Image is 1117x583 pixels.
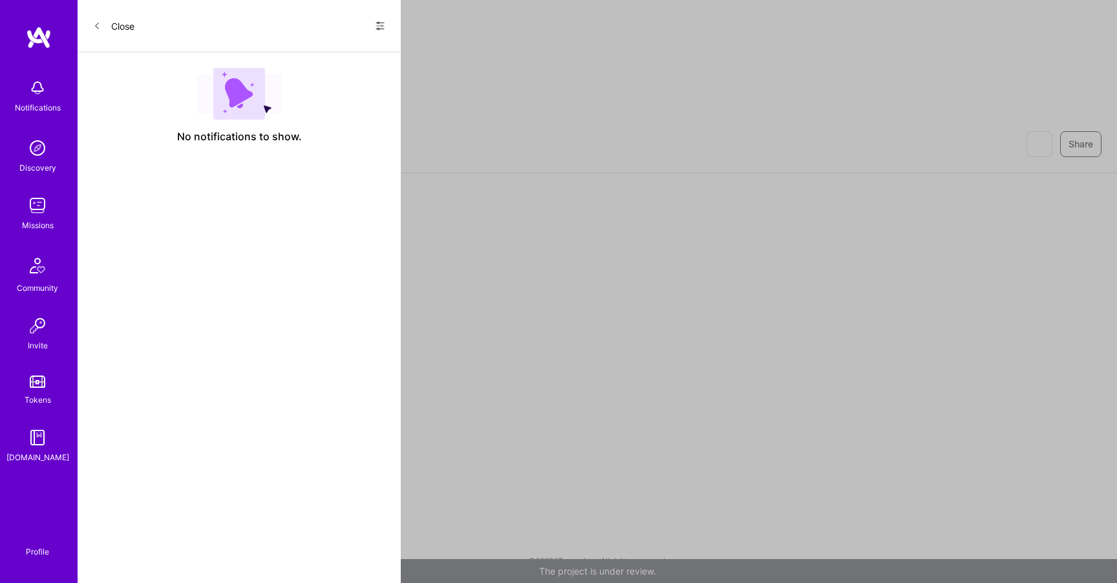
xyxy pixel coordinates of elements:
[93,16,134,36] button: Close
[26,26,52,49] img: logo
[25,193,50,218] img: teamwork
[177,130,302,143] span: No notifications to show.
[22,218,54,232] div: Missions
[19,161,56,175] div: Discovery
[6,450,69,464] div: [DOMAIN_NAME]
[21,531,54,557] a: Profile
[25,313,50,339] img: Invite
[17,281,58,295] div: Community
[197,68,282,120] img: empty
[30,376,45,388] img: tokens
[25,425,50,450] img: guide book
[22,250,53,281] img: Community
[28,339,48,352] div: Invite
[25,135,50,161] img: discovery
[26,545,49,557] div: Profile
[25,393,51,407] div: Tokens
[25,75,50,101] img: bell
[15,101,61,114] div: Notifications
